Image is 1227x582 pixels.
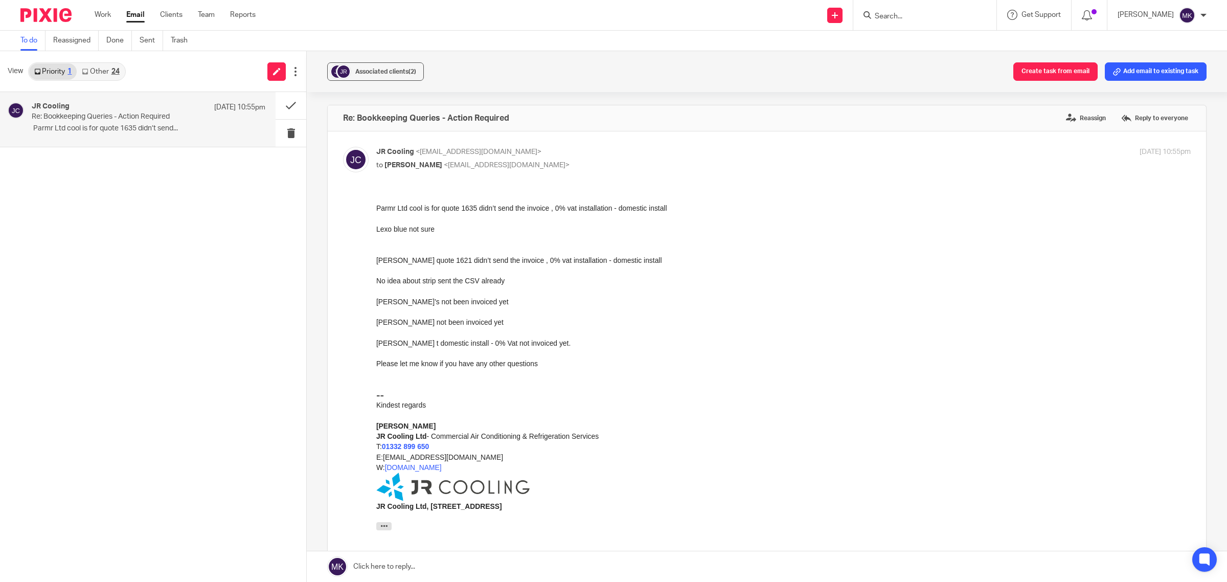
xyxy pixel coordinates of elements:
img: svg%3E [336,64,351,79]
button: Create task from email [1013,62,1098,81]
span: JR Cooling [376,148,414,155]
img: Pixie [20,8,72,22]
button: Add email to existing task [1105,62,1207,81]
img: svg%3E [343,147,369,172]
span: [PERSON_NAME] [384,162,442,169]
h4: Re: Bookkeeping Queries - Action Required [343,113,509,123]
span: <[EMAIL_ADDRESS][DOMAIN_NAME]> [416,148,541,155]
img: svg%3E [330,64,345,79]
a: Reassigned [53,31,99,51]
a: Sent [140,31,163,51]
a: [DOMAIN_NAME] [9,271,65,279]
span: View [8,66,23,77]
label: Reply to everyone [1119,110,1191,126]
p: We have a few queries related to your bookkeeping for the last quarter which we are hoping you co... [20,402,794,412]
a: Clients [160,10,183,20]
p: Hi [PERSON_NAME], [20,360,794,370]
span: Get Support [1021,11,1061,18]
span: Associated clients [355,69,416,75]
span: to [376,162,383,169]
p: I look forward to hearing from you. [20,454,794,464]
p: Re: Bookkeeping Queries - Action Required [32,113,219,121]
input: Search [874,12,966,21]
p: Please see the attached transaction report with queries on bank transactions we have identified, ... [41,422,794,443]
img: svg%3E [8,102,24,119]
a: [EMAIL_ADDRESS][DOMAIN_NAME] [7,260,127,268]
div: 24 [111,68,120,75]
a: Reports [230,10,256,20]
a: Team [198,10,215,20]
button: Associated clients(2) [327,62,424,81]
span: (2) [408,69,416,75]
div: <Statement Lines Report [DATE].pdf> [20,464,794,475]
p: [DATE] 10:55pm [1140,147,1191,158]
a: Priority1 [29,63,77,80]
p: I hope you are well! [20,381,794,391]
img: svg%3E [1179,7,1195,24]
p: Parmr Ltd cool is for quote 1635 didn’t send... [32,124,265,133]
p: [PERSON_NAME] [1118,10,1174,20]
span: <[EMAIL_ADDRESS][DOMAIN_NAME]> [444,162,570,169]
div: 1 [67,68,72,75]
p: [DATE] 10:55pm [214,102,265,113]
a: Work [95,10,111,20]
a: Trash [171,31,195,51]
a: Other24 [77,63,124,80]
strong: 01332 899 650 [6,250,53,258]
label: Reassign [1063,110,1108,126]
a: Done [106,31,132,51]
a: To do [20,31,46,51]
h4: JR Cooling [32,102,70,111]
a: Email [126,10,145,20]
